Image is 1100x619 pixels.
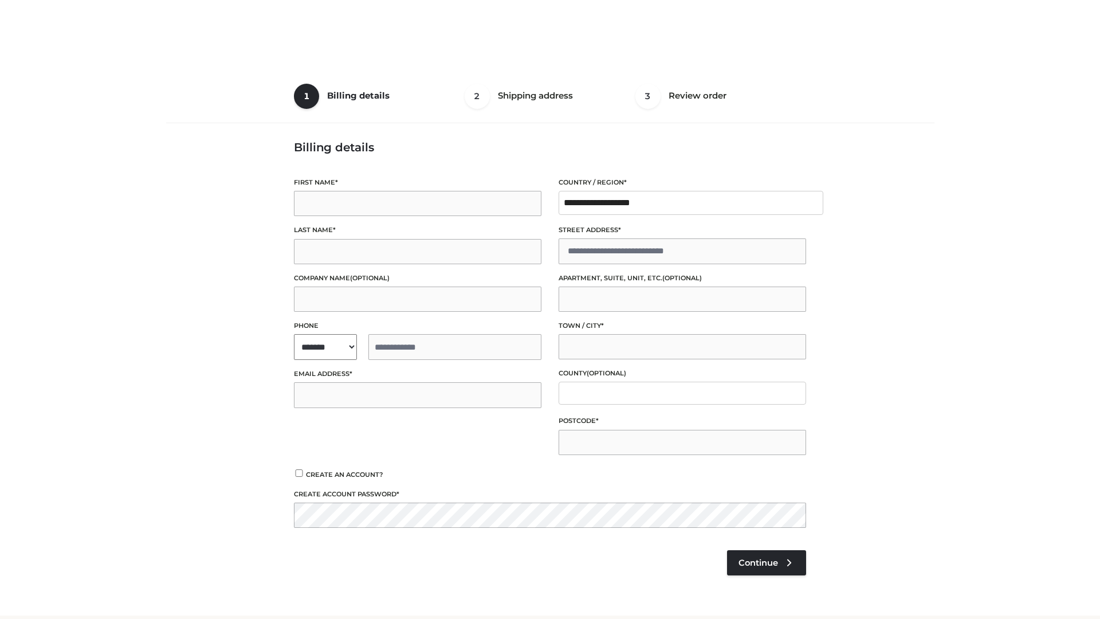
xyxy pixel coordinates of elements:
label: Phone [294,320,541,331]
span: (optional) [587,369,626,377]
span: 1 [294,84,319,109]
label: Postcode [559,416,806,426]
label: Country / Region [559,177,806,188]
label: Apartment, suite, unit, etc. [559,273,806,284]
span: 2 [465,84,490,109]
span: Continue [738,558,778,568]
span: Review order [669,90,726,101]
span: 3 [635,84,661,109]
h3: Billing details [294,140,806,154]
span: (optional) [662,274,702,282]
label: Street address [559,225,806,236]
span: Shipping address [498,90,573,101]
label: County [559,368,806,379]
label: Create account password [294,489,806,500]
label: Company name [294,273,541,284]
label: Last name [294,225,541,236]
a: Continue [727,550,806,575]
label: First name [294,177,541,188]
input: Create an account? [294,469,304,477]
span: (optional) [350,274,390,282]
label: Email address [294,369,541,379]
span: Create an account? [306,471,383,479]
span: Billing details [327,90,390,101]
label: Town / City [559,320,806,331]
